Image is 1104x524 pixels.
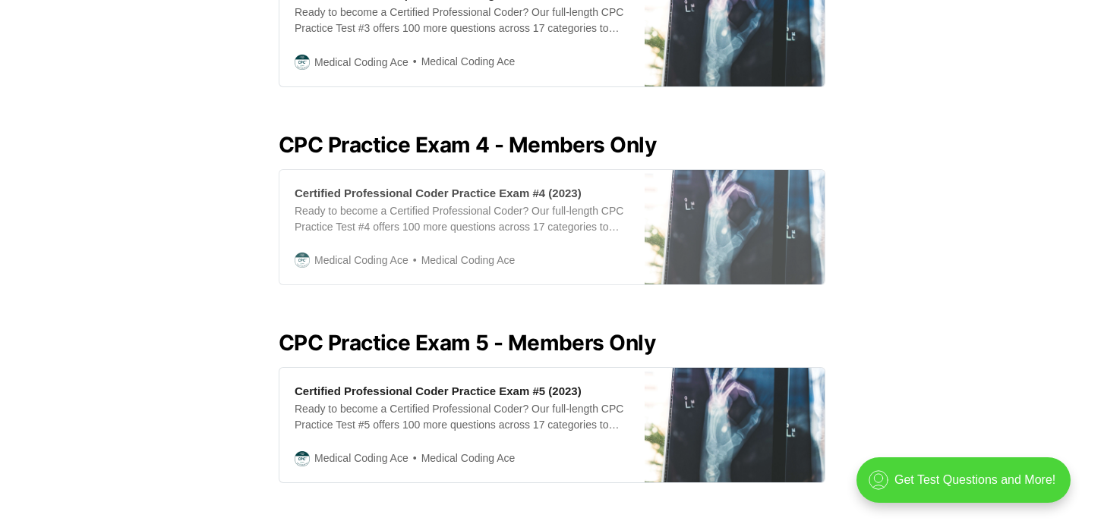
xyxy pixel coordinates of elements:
[408,252,516,269] span: Medical Coding Ace
[279,169,825,285] a: Certified Professional Coder Practice Exam #4 (2023)Ready to become a Certified Professional Code...
[295,383,582,399] div: Certified Professional Coder Practice Exam #5 (2023)
[314,252,408,268] span: Medical Coding Ace
[295,185,582,201] div: Certified Professional Coder Practice Exam #4 (2023)
[279,133,825,157] h2: CPC Practice Exam 4 - Members Only
[408,450,516,467] span: Medical Coding Ace
[844,450,1104,524] iframe: portal-trigger
[314,450,408,466] span: Medical Coding Ace
[314,54,408,71] span: Medical Coding Ace
[295,401,629,433] div: Ready to become a Certified Professional Coder? Our full-length CPC Practice Test #5 offers 100 m...
[408,53,516,71] span: Medical Coding Ace
[279,331,825,355] h2: CPC Practice Exam 5 - Members Only
[295,5,629,36] div: Ready to become a Certified Professional Coder? Our full-length CPC Practice Test #3 offers 100 m...
[279,367,825,483] a: Certified Professional Coder Practice Exam #5 (2023)Ready to become a Certified Professional Code...
[295,203,629,235] div: Ready to become a Certified Professional Coder? Our full-length CPC Practice Test #4 offers 100 m...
